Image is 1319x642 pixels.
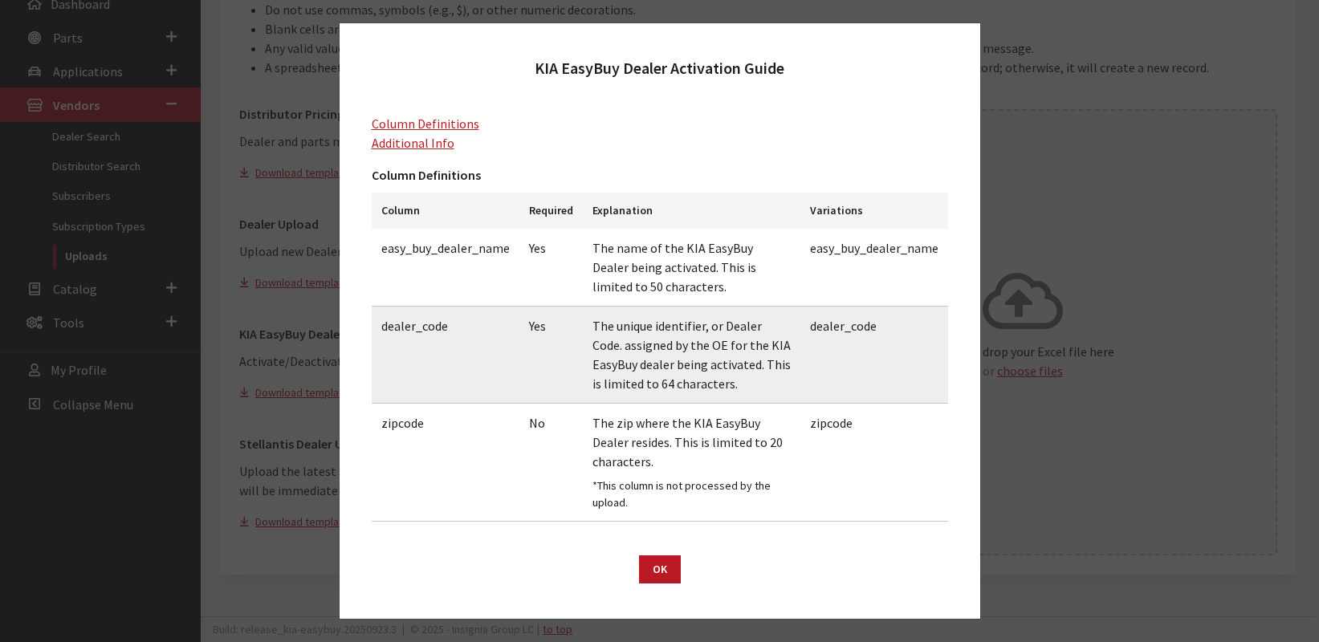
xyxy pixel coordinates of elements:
[583,522,800,640] td: The name of the Digital Retail Vendor that supports this KIA EasyBuy dealer.
[372,116,479,132] a: Column Definitions
[519,193,583,229] th: Required
[372,404,519,522] td: zipcode
[639,555,681,583] button: OK
[583,229,800,307] td: The name of the KIA EasyBuy Dealer being activated. This is limited to 50 characters.
[800,229,948,307] td: easy_buy_dealer_name
[372,307,519,404] td: dealer_code
[583,307,800,404] td: The unique identifier, or Dealer Code. assigned by the OE for the KIA EasyBuy dealer being activa...
[519,229,583,307] td: Yes
[519,307,583,404] td: Yes
[519,522,583,640] td: No
[800,307,948,404] td: dealer_code
[535,55,784,81] h2: KIA EasyBuy Dealer Activation Guide
[372,165,948,185] h3: Column Definitions
[800,193,948,229] th: Variations
[372,522,519,640] td: digital_retail_vendor
[372,135,454,151] a: Additional Info
[800,522,948,640] td: digital_retail_vendor
[519,404,583,522] td: No
[372,229,519,307] td: easy_buy_dealer_name
[583,404,800,522] td: The zip where the KIA EasyBuy Dealer resides. This is limited to 20 characters.
[800,404,948,522] td: zipcode
[592,477,791,511] small: *This column is not processed by the upload.
[372,193,519,229] th: Column
[583,193,800,229] th: Explanation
